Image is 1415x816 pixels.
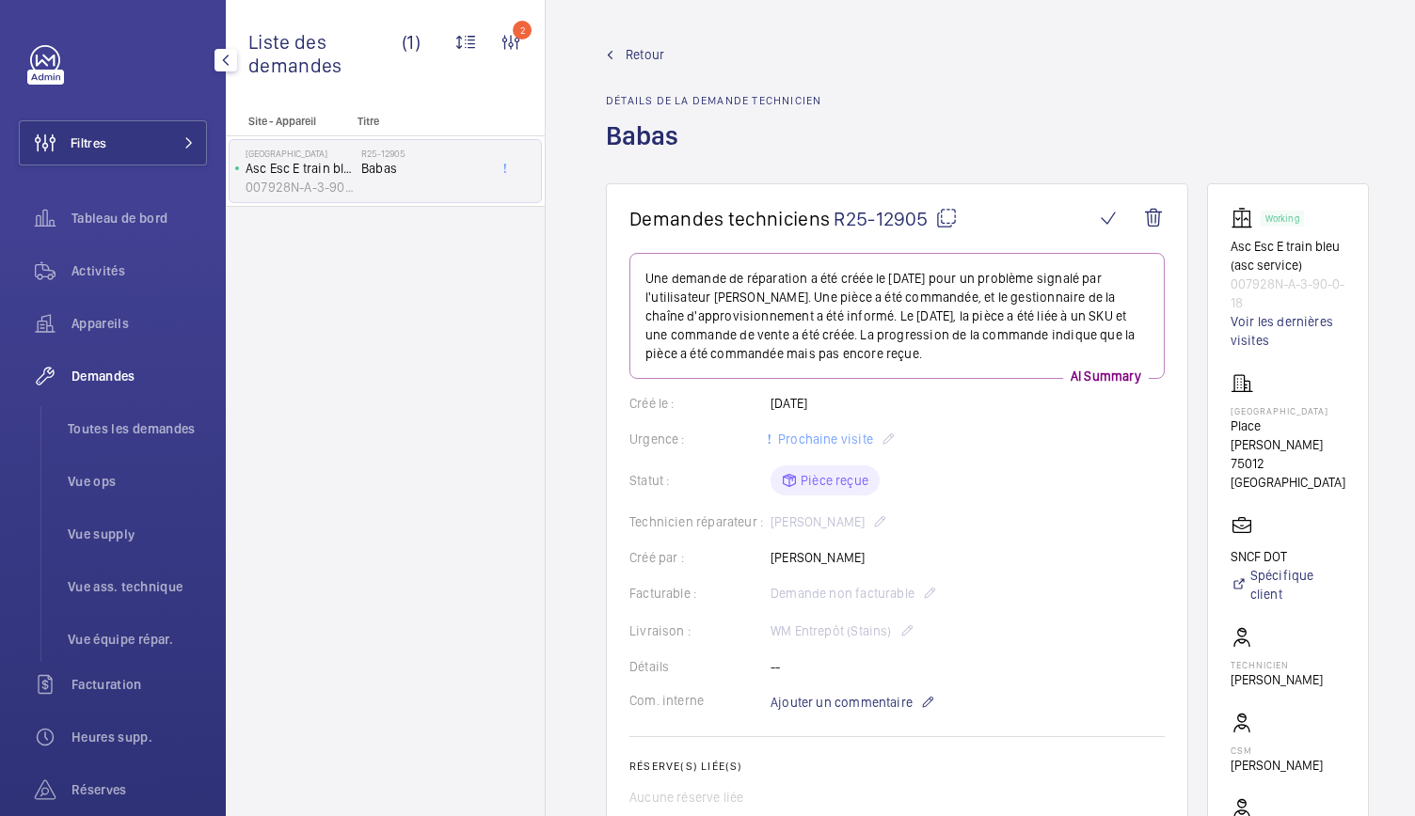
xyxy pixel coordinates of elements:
[68,472,207,491] span: Vue ops
[248,30,402,77] span: Liste des demandes
[68,525,207,543] span: Vue supply
[1231,405,1345,416] p: [GEOGRAPHIC_DATA]
[1231,237,1345,275] p: Asc Esc E train bleu (asc service)
[1231,454,1345,492] p: 75012 [GEOGRAPHIC_DATA]
[246,178,354,196] p: 007928N-A-3-90-0-18
[72,780,207,799] span: Réserves
[629,760,1165,773] h2: Réserve(s) liée(s)
[72,261,207,280] span: Activités
[1231,659,1323,670] p: Technicien
[1231,670,1323,689] p: [PERSON_NAME]
[1231,312,1345,350] a: Voir les dernières visites
[68,577,207,596] span: Vue ass. technique
[19,120,207,165] button: Filtres
[771,693,913,712] span: Ajouter un commentaire
[834,207,958,230] span: R25-12905
[1231,416,1345,454] p: Place [PERSON_NAME]
[1231,566,1345,604] a: Spécifique client
[72,367,207,385] span: Demandes
[1231,207,1261,229] img: elevator.svg
[1231,756,1323,775] p: [PERSON_NAME]
[1231,745,1323,756] p: CSM
[72,675,207,694] span: Facturation
[1265,215,1299,222] p: Working
[68,630,207,649] span: Vue équipe répar.
[361,159,485,178] span: Babas
[72,209,207,228] span: Tableau de bord
[358,115,482,128] p: Titre
[1231,547,1345,566] p: SNCF DOT
[1231,275,1345,312] p: 007928N-A-3-90-0-18
[71,133,106,152] span: Filtres
[226,115,350,128] p: Site - Appareil
[361,148,485,159] h2: R25-12905
[606,94,821,107] h2: Détails de la demande technicien
[246,159,354,178] p: Asc Esc E train bleu (asc service)
[68,419,207,438] span: Toutes les demandes
[72,728,207,746] span: Heures supp.
[629,207,830,230] span: Demandes techniciens
[1063,367,1149,385] p: AI Summary
[626,45,664,64] span: Retour
[72,314,207,333] span: Appareils
[246,148,354,159] p: [GEOGRAPHIC_DATA]
[606,118,821,183] h1: Babas
[645,269,1149,363] p: Une demande de réparation a été créée le [DATE] pour un problème signalé par l'utilisateur [PERSO...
